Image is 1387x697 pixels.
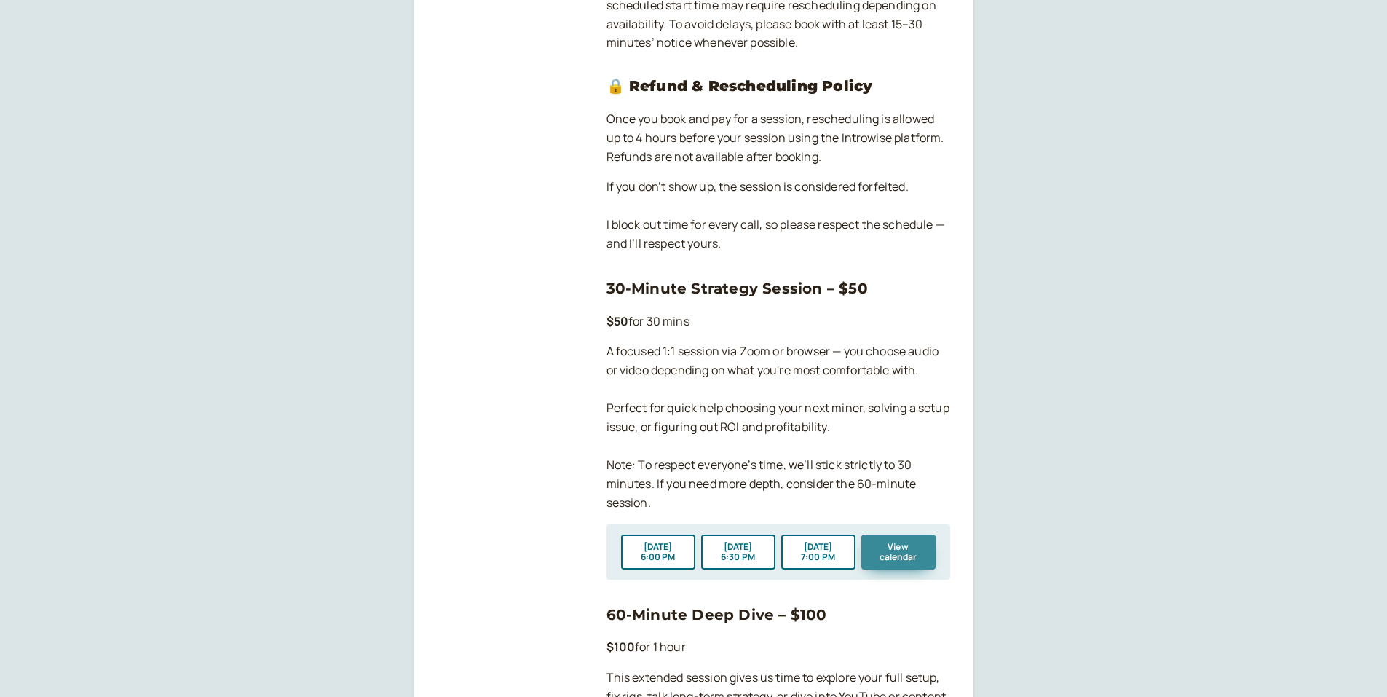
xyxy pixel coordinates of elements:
p: Once you book and pay for a session, rescheduling is allowed up to 4 hours before your session us... [606,110,950,167]
strong: 🔒 Refund & Rescheduling Policy [606,77,873,95]
b: $50 [606,313,628,329]
p: for 1 hour [606,638,950,657]
p: A focused 1:1 session via Zoom or browser — you choose audio or video depending on what you're mo... [606,342,950,512]
button: [DATE]7:00 PM [781,535,855,570]
p: for 30 mins [606,312,950,331]
button: View calendar [861,535,936,570]
a: 30-Minute Strategy Session – $50 [606,280,868,297]
a: 60-Minute Deep Dive – $100 [606,606,827,623]
button: [DATE]6:30 PM [701,535,775,570]
p: If you don’t show up, the session is considered forfeited. I block out time for every call, so pl... [606,178,950,253]
b: $100 [606,639,636,655]
button: [DATE]6:00 PM [621,535,695,570]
